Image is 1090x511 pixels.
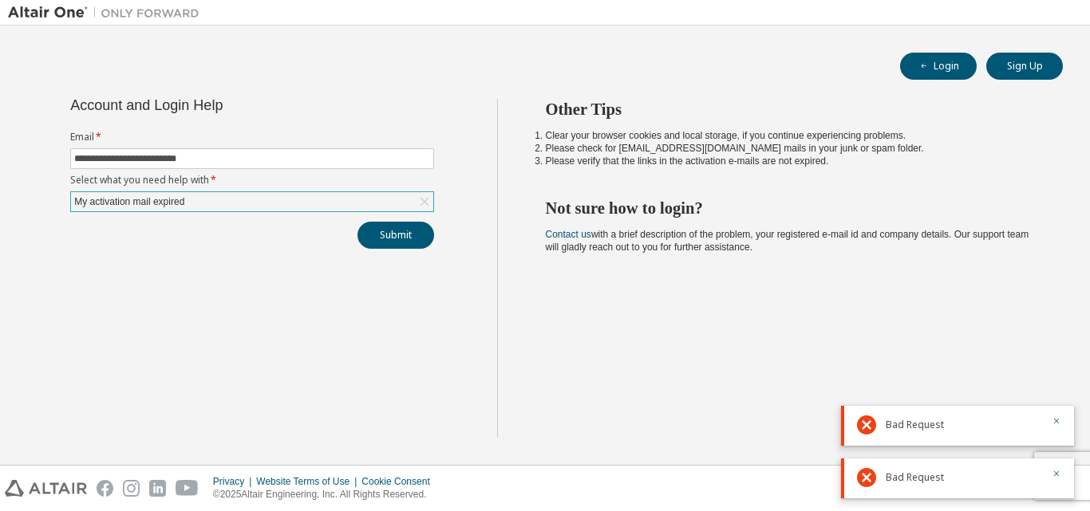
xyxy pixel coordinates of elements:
div: Privacy [213,475,256,488]
span: with a brief description of the problem, your registered e-mail id and company details. Our suppo... [546,229,1029,253]
div: Account and Login Help [70,99,361,112]
button: Sign Up [986,53,1063,80]
label: Select what you need help with [70,174,434,187]
a: Contact us [546,229,591,240]
button: Submit [357,222,434,249]
p: © 2025 Altair Engineering, Inc. All Rights Reserved. [213,488,440,501]
img: linkedin.svg [149,480,166,497]
li: Clear your browser cookies and local storage, if you continue experiencing problems. [546,129,1035,142]
h2: Not sure how to login? [546,198,1035,218]
div: My activation mail expired [72,193,187,210]
span: Bad Request [886,419,944,431]
label: Email [70,131,434,143]
button: Login [900,53,977,80]
img: altair_logo.svg [5,480,87,497]
img: Altair One [8,5,207,21]
div: My activation mail expired [71,192,433,211]
div: Cookie Consent [361,475,439,488]
img: youtube.svg [176,480,199,497]
li: Please check for [EMAIL_ADDRESS][DOMAIN_NAME] mails in your junk or spam folder. [546,142,1035,155]
span: Bad Request [886,471,944,484]
div: Website Terms of Use [256,475,361,488]
h2: Other Tips [546,99,1035,120]
li: Please verify that the links in the activation e-mails are not expired. [546,155,1035,167]
img: facebook.svg [97,480,113,497]
img: instagram.svg [123,480,140,497]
